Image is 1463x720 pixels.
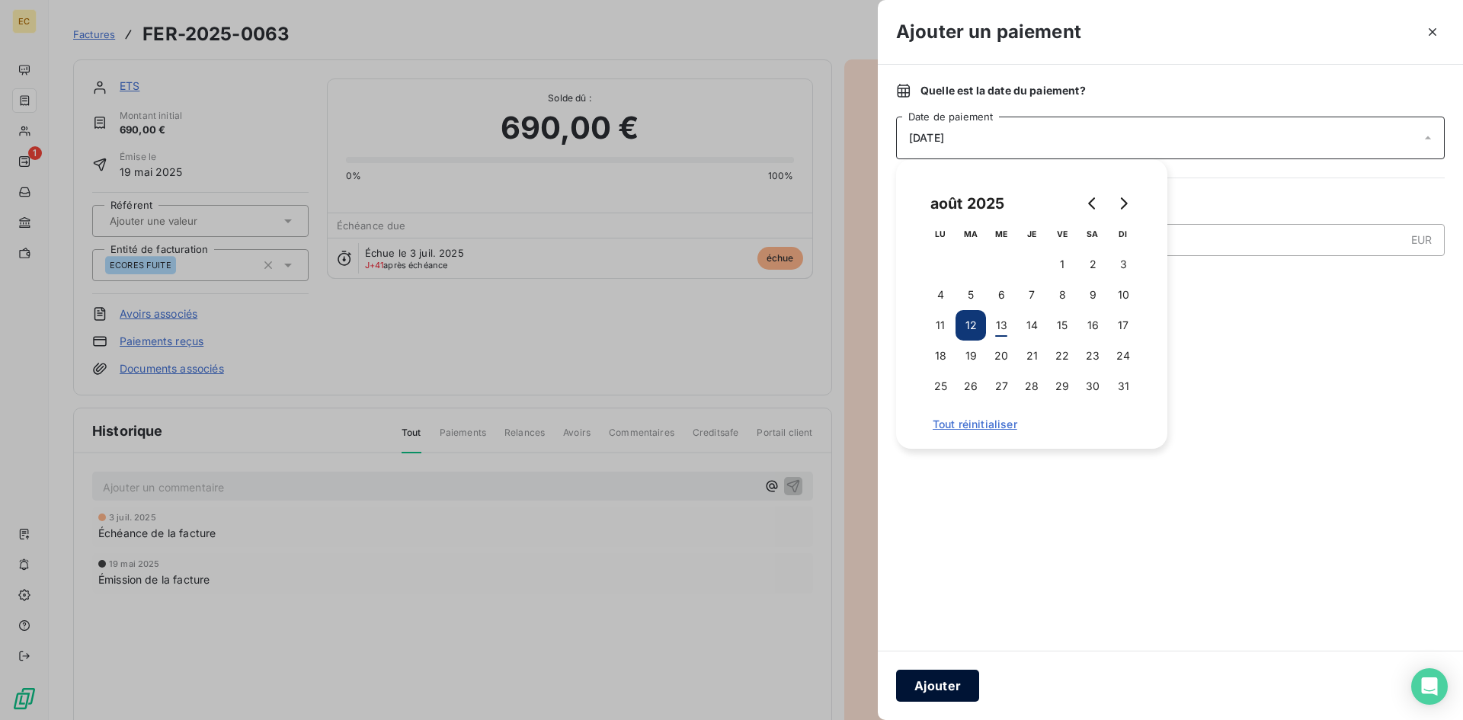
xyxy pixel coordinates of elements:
[1108,371,1138,402] button: 31
[956,371,986,402] button: 26
[896,18,1081,46] h3: Ajouter un paiement
[925,191,1010,216] div: août 2025
[1108,310,1138,341] button: 17
[1047,249,1077,280] button: 1
[1108,280,1138,310] button: 10
[909,132,944,144] span: [DATE]
[1047,341,1077,371] button: 22
[986,310,1016,341] button: 13
[1016,280,1047,310] button: 7
[1108,341,1138,371] button: 24
[1016,341,1047,371] button: 21
[925,371,956,402] button: 25
[986,219,1016,249] th: mercredi
[1077,219,1108,249] th: samedi
[1108,188,1138,219] button: Go to next month
[896,670,979,702] button: Ajouter
[1077,310,1108,341] button: 16
[1016,310,1047,341] button: 14
[956,219,986,249] th: mardi
[896,268,1445,283] span: Nouveau solde dû :
[1047,371,1077,402] button: 29
[1077,188,1108,219] button: Go to previous month
[1016,371,1047,402] button: 28
[1077,280,1108,310] button: 9
[956,310,986,341] button: 12
[1077,371,1108,402] button: 30
[956,280,986,310] button: 5
[925,341,956,371] button: 18
[1077,249,1108,280] button: 2
[956,341,986,371] button: 19
[933,418,1131,430] span: Tout réinitialiser
[1047,310,1077,341] button: 15
[925,219,956,249] th: lundi
[920,83,1086,98] span: Quelle est la date du paiement ?
[925,280,956,310] button: 4
[1108,219,1138,249] th: dimanche
[1077,341,1108,371] button: 23
[925,310,956,341] button: 11
[1047,280,1077,310] button: 8
[1411,668,1448,705] div: Open Intercom Messenger
[986,341,1016,371] button: 20
[1016,219,1047,249] th: jeudi
[986,280,1016,310] button: 6
[1047,219,1077,249] th: vendredi
[1108,249,1138,280] button: 3
[986,371,1016,402] button: 27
